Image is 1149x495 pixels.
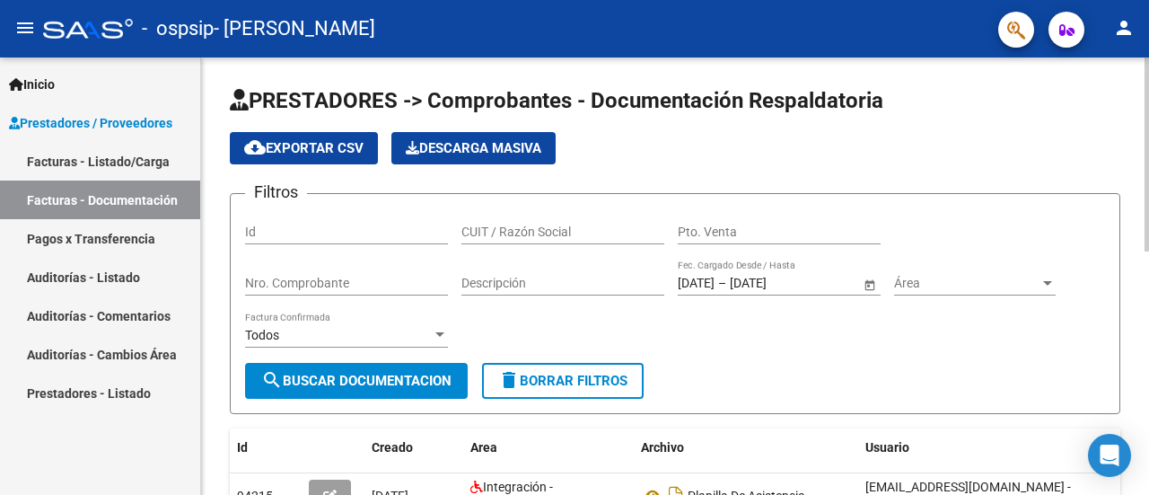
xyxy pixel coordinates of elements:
[230,88,883,113] span: PRESTADORES -> Comprobantes - Documentación Respaldatoria
[364,429,463,467] datatable-header-cell: Creado
[678,276,715,291] input: Fecha inicio
[245,363,468,399] button: Buscar Documentacion
[865,440,909,455] span: Usuario
[214,9,375,49] span: - [PERSON_NAME]
[14,17,36,39] mat-icon: menu
[641,440,684,455] span: Archivo
[730,276,818,291] input: Fecha fin
[372,440,413,455] span: Creado
[860,275,879,294] button: Open calendar
[245,180,307,205] h3: Filtros
[718,276,726,291] span: –
[498,373,627,389] span: Borrar Filtros
[391,132,556,164] app-download-masive: Descarga masiva de comprobantes (adjuntos)
[142,9,214,49] span: - ospsip
[482,363,644,399] button: Borrar Filtros
[230,132,378,164] button: Exportar CSV
[230,429,302,467] datatable-header-cell: Id
[244,140,364,156] span: Exportar CSV
[463,429,634,467] datatable-header-cell: Area
[406,140,541,156] span: Descarga Masiva
[634,429,858,467] datatable-header-cell: Archivo
[244,137,266,158] mat-icon: cloud_download
[858,429,1127,467] datatable-header-cell: Usuario
[261,369,283,391] mat-icon: search
[237,440,248,455] span: Id
[1113,17,1135,39] mat-icon: person
[894,276,1039,291] span: Área
[9,75,55,94] span: Inicio
[245,328,279,342] span: Todos
[391,132,556,164] button: Descarga Masiva
[498,369,520,391] mat-icon: delete
[9,113,172,133] span: Prestadores / Proveedores
[470,440,497,455] span: Area
[1088,434,1131,477] div: Open Intercom Messenger
[261,373,452,389] span: Buscar Documentacion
